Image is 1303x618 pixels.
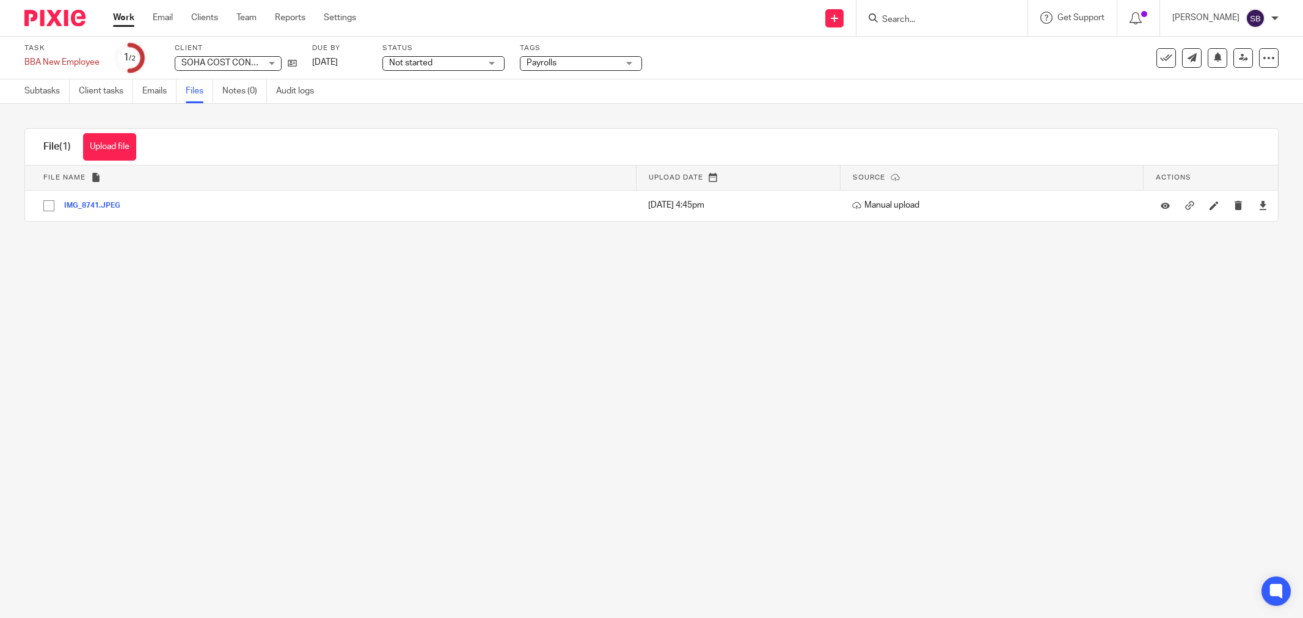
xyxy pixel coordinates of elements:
[153,12,173,24] a: Email
[389,59,433,67] span: Not started
[186,79,213,103] a: Files
[881,15,991,26] input: Search
[24,79,70,103] a: Subtasks
[648,199,834,211] p: [DATE] 4:45pm
[142,79,177,103] a: Emails
[43,174,86,181] span: File name
[24,43,100,53] label: Task
[527,59,557,67] span: Payrolls
[853,174,885,181] span: Source
[1057,13,1104,22] span: Get Support
[312,43,367,53] label: Due by
[43,140,71,153] h1: File
[24,10,86,26] img: Pixie
[83,133,136,161] button: Upload file
[324,12,356,24] a: Settings
[181,59,319,67] span: SOHA COST CONSULTING LIMITED
[123,51,136,65] div: 1
[312,58,338,67] span: [DATE]
[236,12,257,24] a: Team
[175,43,297,53] label: Client
[852,199,1137,211] p: Manual upload
[191,12,218,24] a: Clients
[276,79,323,103] a: Audit logs
[59,142,71,151] span: (1)
[382,43,505,53] label: Status
[129,55,136,62] small: /2
[1246,9,1265,28] img: svg%3E
[649,174,703,181] span: Upload date
[275,12,305,24] a: Reports
[79,79,133,103] a: Client tasks
[222,79,267,103] a: Notes (0)
[1156,174,1191,181] span: Actions
[1172,12,1239,24] p: [PERSON_NAME]
[24,56,100,68] div: BBA New Employee
[37,194,60,217] input: Select
[113,12,134,24] a: Work
[520,43,642,53] label: Tags
[64,202,130,210] button: IMG_8741.JPEG
[1258,199,1268,211] a: Download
